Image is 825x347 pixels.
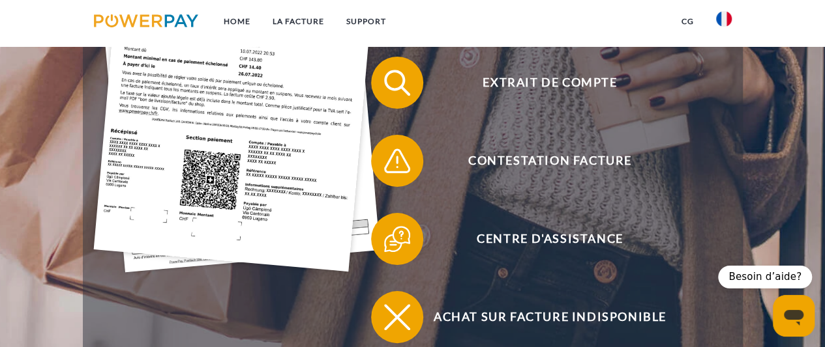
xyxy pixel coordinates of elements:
[718,266,812,288] div: Besoin d’aide?
[381,145,413,177] img: qb_warning.svg
[390,213,710,265] span: Centre d'assistance
[371,57,710,109] button: Extrait de compte
[390,57,710,109] span: Extrait de compte
[94,14,199,27] img: logo-powerpay.svg
[716,11,732,27] img: fr
[773,295,815,337] iframe: Bouton de lancement de la fenêtre de messagerie, conversation en cours
[335,10,397,33] a: Support
[371,135,710,187] button: Contestation Facture
[371,291,710,343] button: Achat sur facture indisponible
[261,10,335,33] a: LA FACTURE
[670,10,705,33] a: CG
[390,135,710,187] span: Contestation Facture
[381,66,413,99] img: qb_search.svg
[371,213,710,265] button: Centre d'assistance
[381,301,413,333] img: qb_close.svg
[212,10,261,33] a: Home
[390,291,710,343] span: Achat sur facture indisponible
[381,223,413,255] img: qb_help.svg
